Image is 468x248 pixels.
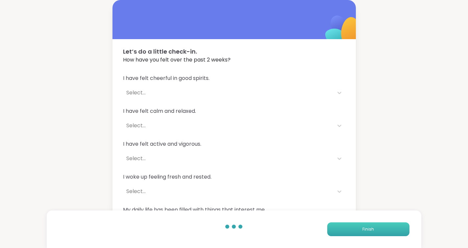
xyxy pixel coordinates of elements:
[123,56,345,64] span: How have you felt over the past 2 weeks?
[123,74,345,82] span: I have felt cheerful in good spirits.
[123,140,345,148] span: I have felt active and vigorous.
[126,155,330,162] div: Select...
[126,122,330,130] div: Select...
[123,47,345,56] span: Let’s do a little check-in.
[123,206,345,214] span: My daily life has been filled with things that interest me.
[123,107,345,115] span: I have felt calm and relaxed.
[126,89,330,97] div: Select...
[362,226,374,232] span: Finish
[126,187,330,195] div: Select...
[327,222,409,236] button: Finish
[123,173,345,181] span: I woke up feeling fresh and rested.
